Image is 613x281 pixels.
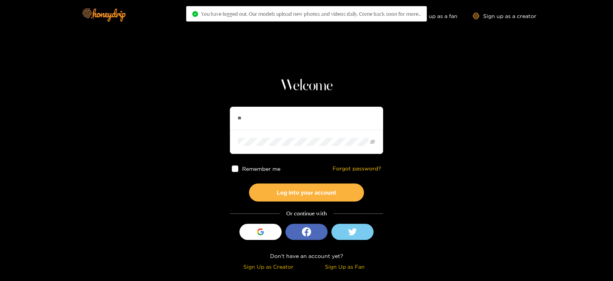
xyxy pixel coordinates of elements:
span: check-circle [192,11,198,17]
button: Log into your account [249,183,364,202]
a: Sign up as a fan [405,13,457,19]
span: You have logged out. Our models upload new photos and videos daily. Come back soon for more.. [201,11,421,17]
a: Forgot password? [333,165,381,172]
div: Or continue with [230,209,383,218]
div: Sign Up as Creator [232,262,305,271]
span: eye-invisible [370,139,375,144]
div: Sign Up as Fan [308,262,381,271]
span: Remember me [242,166,280,172]
div: Don't have an account yet? [230,251,383,260]
a: Sign up as a creator [473,13,536,19]
h1: Welcome [230,77,383,95]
